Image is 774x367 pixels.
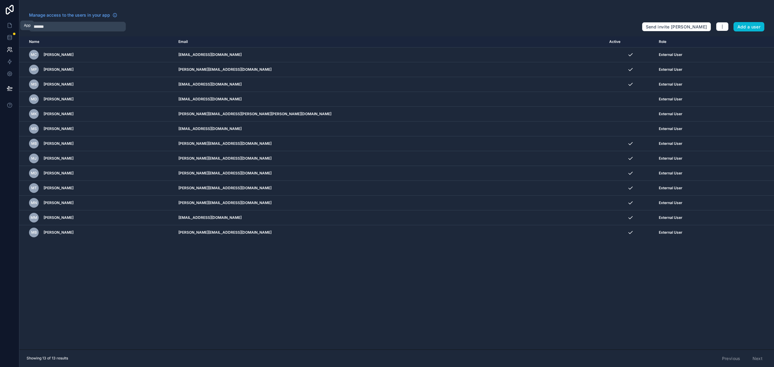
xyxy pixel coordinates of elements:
[175,77,606,92] td: [EMAIL_ADDRESS][DOMAIN_NAME]
[31,156,37,161] span: MJ
[29,12,110,18] span: Manage access to the users in your app
[175,166,606,181] td: [PERSON_NAME][EMAIL_ADDRESS][DOMAIN_NAME]
[24,23,31,28] div: App
[175,151,606,166] td: [PERSON_NAME][EMAIL_ADDRESS][DOMAIN_NAME]
[31,126,37,131] span: MS
[19,36,175,47] th: Name
[44,156,73,161] span: [PERSON_NAME]
[44,186,73,190] span: [PERSON_NAME]
[31,97,37,102] span: MD
[44,52,73,57] span: [PERSON_NAME]
[659,97,682,102] span: External User
[31,200,37,205] span: MN
[733,22,765,32] button: Add a user
[655,36,738,47] th: Role
[659,230,682,235] span: External User
[175,107,606,122] td: [PERSON_NAME][EMAIL_ADDRESS][PERSON_NAME][PERSON_NAME][DOMAIN_NAME]
[44,67,73,72] span: [PERSON_NAME]
[31,52,37,57] span: MC
[31,215,37,220] span: MM
[175,210,606,225] td: [EMAIL_ADDRESS][DOMAIN_NAME]
[44,200,73,205] span: [PERSON_NAME]
[175,92,606,107] td: [EMAIL_ADDRESS][DOMAIN_NAME]
[659,200,682,205] span: External User
[31,171,37,176] span: MD
[659,52,682,57] span: External User
[659,156,682,161] span: External User
[31,82,37,87] span: MS
[31,112,37,116] span: MK
[175,122,606,136] td: [EMAIL_ADDRESS][DOMAIN_NAME]
[175,196,606,210] td: [PERSON_NAME][EMAIL_ADDRESS][DOMAIN_NAME]
[175,36,606,47] th: Email
[175,181,606,196] td: [PERSON_NAME][EMAIL_ADDRESS][DOMAIN_NAME]
[29,12,117,18] a: Manage access to the users in your app
[659,141,682,146] span: External User
[659,126,682,131] span: External User
[31,230,37,235] span: MB
[175,62,606,77] td: [PERSON_NAME][EMAIL_ADDRESS][DOMAIN_NAME]
[31,67,37,72] span: MP
[659,215,682,220] span: External User
[659,112,682,116] span: External User
[44,141,73,146] span: [PERSON_NAME]
[44,112,73,116] span: [PERSON_NAME]
[44,215,73,220] span: [PERSON_NAME]
[19,36,774,349] div: scrollable content
[44,230,73,235] span: [PERSON_NAME]
[659,82,682,87] span: External User
[642,22,711,32] button: Send invite [PERSON_NAME]
[175,225,606,240] td: [PERSON_NAME][EMAIL_ADDRESS][DOMAIN_NAME]
[175,136,606,151] td: [PERSON_NAME][EMAIL_ADDRESS][DOMAIN_NAME]
[44,82,73,87] span: [PERSON_NAME]
[31,141,37,146] span: MB
[44,171,73,176] span: [PERSON_NAME]
[606,36,655,47] th: Active
[44,126,73,131] span: [PERSON_NAME]
[659,67,682,72] span: External User
[175,47,606,62] td: [EMAIL_ADDRESS][DOMAIN_NAME]
[27,356,68,361] span: Showing 13 of 13 results
[659,186,682,190] span: External User
[44,97,73,102] span: [PERSON_NAME]
[659,171,682,176] span: External User
[31,186,37,190] span: MT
